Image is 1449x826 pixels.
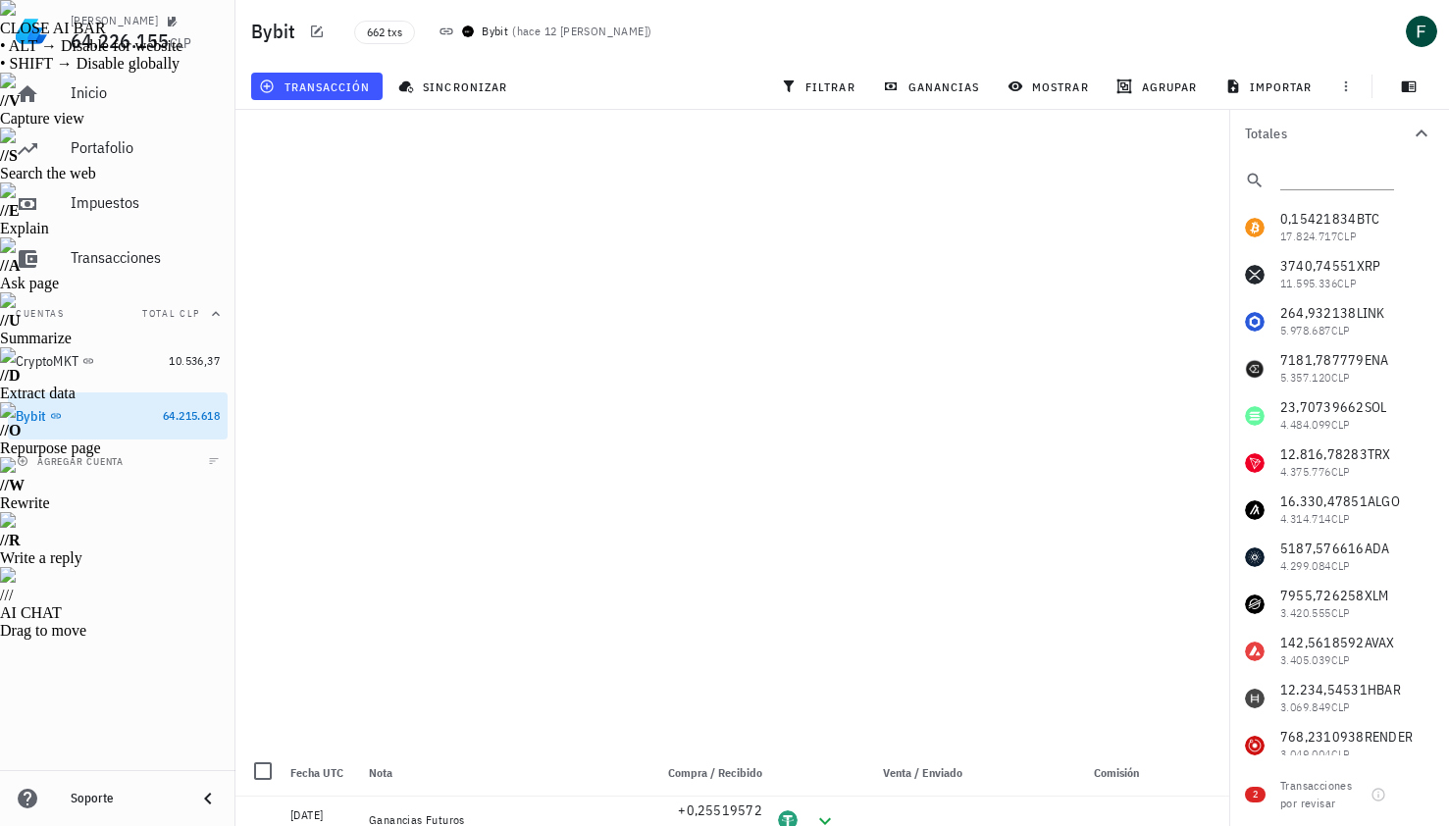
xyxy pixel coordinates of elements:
span: Nota [369,765,392,780]
div: Fecha UTC [283,749,361,797]
div: Nota [361,749,645,797]
span: +0,25519572 [678,801,762,819]
span: 2 [1253,787,1258,802]
span: Fecha UTC [290,765,343,780]
span: Venta / Enviado [883,765,962,780]
span: Compra / Recibido [668,765,762,780]
div: [DATE] [290,805,353,825]
div: Venta / Enviado [845,749,970,797]
div: Soporte [71,791,181,806]
div: Compra / Recibido [645,749,770,797]
div: Transacciones por revisar [1280,777,1363,812]
div: Comisión [1006,749,1147,797]
span: Comisión [1094,765,1139,780]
